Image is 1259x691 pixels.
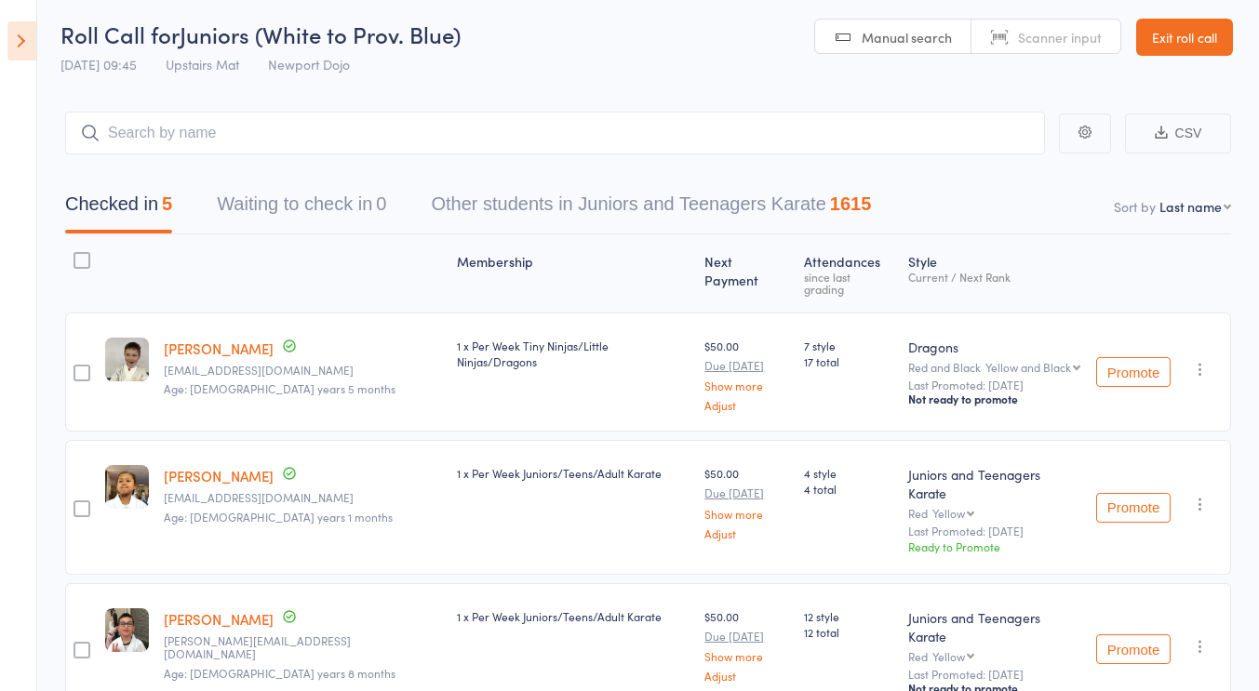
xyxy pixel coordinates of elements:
div: Next Payment [697,243,797,304]
div: Membership [449,243,698,304]
div: 1615 [830,193,872,214]
span: [DATE] 09:45 [60,55,137,73]
span: Scanner input [1018,28,1102,47]
a: Adjust [704,527,789,539]
button: Other students in Juniors and Teenagers Karate1615 [431,184,871,233]
button: Waiting to check in0 [217,184,386,233]
div: Red [908,650,1081,662]
a: Show more [704,650,789,662]
small: Due [DATE] [704,359,789,372]
div: 1 x Per Week Tiny Ninjas/Little Ninjas/Dragons [457,338,690,369]
a: Adjust [704,670,789,682]
span: Manual search [862,28,952,47]
img: image1728688326.png [105,608,149,652]
img: image1682724421.png [105,465,149,509]
small: Due [DATE] [704,630,789,643]
span: Age: [DEMOGRAPHIC_DATA] years 5 months [164,380,395,396]
div: Juniors and Teenagers Karate [908,608,1081,645]
div: Red [908,507,1081,519]
span: 7 style [804,338,893,353]
button: Promote [1096,493,1171,523]
button: Checked in5 [65,184,172,233]
a: Adjust [704,399,789,411]
div: 1 x Per Week Juniors/Teens/Adult Karate [457,608,690,624]
div: since last grading [804,271,893,295]
button: CSV [1125,113,1231,153]
span: Newport Dojo [268,55,350,73]
div: Last name [1159,197,1222,216]
button: Promote [1096,634,1171,664]
div: Red and Black [908,361,1081,373]
a: [PERSON_NAME] [164,609,274,629]
span: 4 total [804,481,893,497]
a: Show more [704,379,789,392]
a: [PERSON_NAME] [164,339,274,358]
small: Last Promoted: [DATE] [908,668,1081,681]
div: 0 [376,193,386,214]
span: 4 style [804,465,893,481]
div: $50.00 [704,465,789,538]
small: angelika1981@gmail.com [164,491,442,504]
span: 17 total [804,353,893,369]
div: $50.00 [704,338,789,411]
span: Upstairs Mat [166,55,239,73]
span: Juniors (White to Prov. Blue) [180,19,461,49]
label: Sort by [1114,197,1156,216]
a: Show more [704,508,789,520]
div: 5 [162,193,172,214]
a: [PERSON_NAME] [164,466,274,485]
button: Promote [1096,357,1171,387]
img: image1698442007.png [105,338,149,381]
div: Not ready to promote [908,392,1081,406]
small: katherinelcoakley@gmail.com [164,364,442,377]
small: tony_shu@hotmail.com [164,634,442,661]
div: Style [901,243,1089,304]
span: Roll Call for [60,19,180,49]
a: Exit roll call [1136,19,1233,56]
div: 1 x Per Week Juniors/Teens/Adult Karate [457,465,690,481]
small: Due [DATE] [704,486,789,499]
input: Search by name [65,112,1045,154]
div: Dragons [908,338,1081,356]
small: Last Promoted: [DATE] [908,379,1081,392]
span: 12 total [804,624,893,640]
div: Atten­dances [797,243,901,304]
span: 12 style [804,608,893,624]
div: Ready to Promote [908,538,1081,554]
div: Yellow [932,650,965,662]
div: $50.00 [704,608,789,682]
div: Yellow and Black [985,361,1071,373]
span: Age: [DEMOGRAPHIC_DATA] years 8 months [164,665,395,681]
span: Age: [DEMOGRAPHIC_DATA] years 1 months [164,509,393,525]
div: Juniors and Teenagers Karate [908,465,1081,502]
div: Current / Next Rank [908,271,1081,283]
small: Last Promoted: [DATE] [908,525,1081,538]
div: Yellow [932,507,965,519]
